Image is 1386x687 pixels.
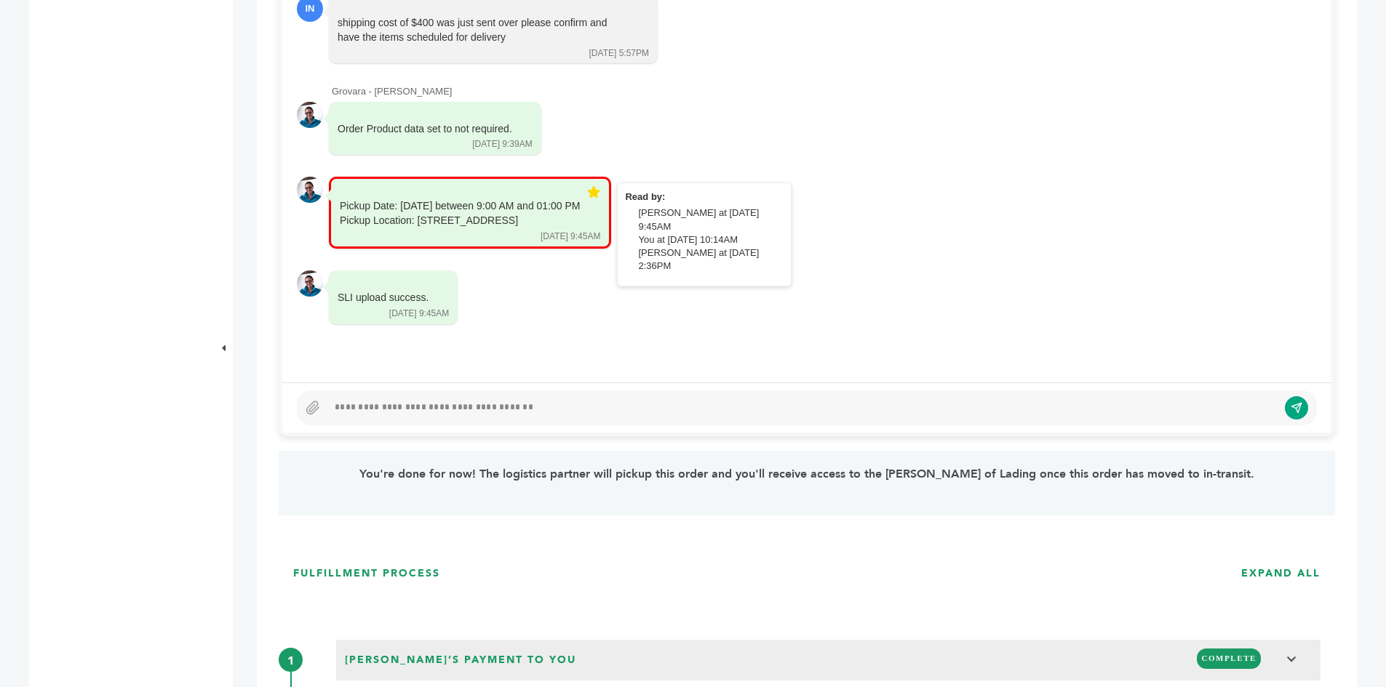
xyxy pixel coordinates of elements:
p: You're done for now! The logistics partner will pickup this order and you'll receive access to th... [321,465,1293,483]
div: [DATE] 9:39AM [472,138,532,150]
div: [PERSON_NAME] at [DATE] 9:45AM [638,206,784,233]
div: [DATE] 9:45AM [541,230,600,243]
div: shipping cost of $400 was just sent over please confirm and have the items scheduled for delivery [338,16,629,44]
div: SLI upload success. [338,291,429,305]
h3: FULFILLMENT PROCESS [293,566,440,581]
div: Pickup Date: [DATE] between 9:00 AM and 01:00 PM Pickup Location: [STREET_ADDRESS] [340,199,580,228]
div: [DATE] 9:45AM [389,308,449,320]
div: You at [DATE] 10:14AM [638,233,784,246]
h3: EXPAND ALL [1241,566,1321,581]
div: [DATE] 5:57PM [589,47,649,60]
span: [PERSON_NAME]’s Payment to You [340,648,581,672]
div: Grovara - [PERSON_NAME] [332,85,1317,98]
div: [PERSON_NAME] at [DATE] 2:36PM [638,246,784,273]
div: Order Product data set to not required. [338,122,512,137]
span: COMPLETE [1197,648,1261,668]
strong: Read by: [625,191,665,202]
